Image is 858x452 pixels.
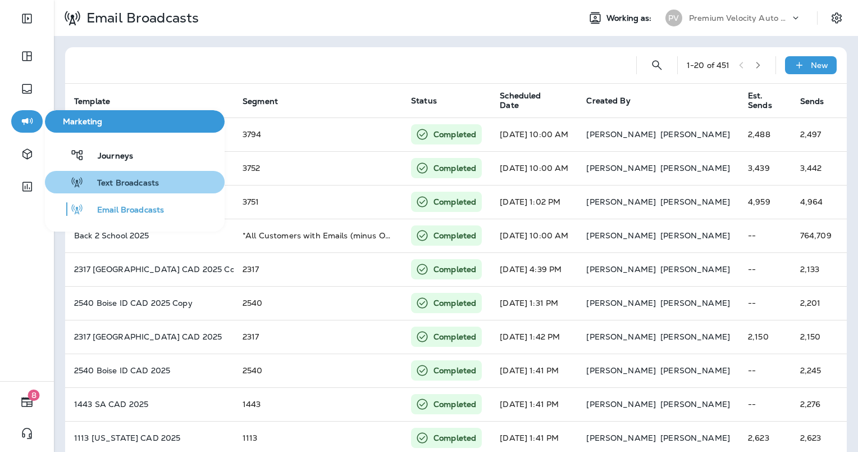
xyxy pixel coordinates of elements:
span: Journeys [84,151,133,162]
span: 3794 [243,129,262,139]
span: Template [74,97,110,106]
p: [PERSON_NAME] [586,332,656,341]
td: 2,276 [791,387,843,421]
td: 2,150 [791,320,843,354]
p: [PERSON_NAME] [586,265,656,274]
div: PV [665,10,682,26]
span: Segment [243,97,278,106]
span: 2317 [243,332,259,342]
span: 2317 [243,264,259,274]
span: Scheduled Date [500,91,558,110]
td: 2,497 [791,117,843,151]
td: 2,245 [791,354,843,387]
td: [DATE] 10:00 AM [491,219,577,252]
td: [DATE] 1:41 PM [491,354,577,387]
p: Completed [433,162,476,174]
p: [PERSON_NAME] [660,299,730,308]
td: -- [739,387,791,421]
p: [PERSON_NAME] [586,400,656,409]
p: 1113 Missouri CAD 2025 [74,433,225,442]
p: Completed [433,264,476,275]
button: Expand Sidebar [11,7,43,30]
p: Completed [433,331,476,342]
p: [PERSON_NAME] [586,299,656,308]
p: 2317 Boise ID CAD 2025 [74,332,225,341]
span: Marketing [49,117,220,126]
p: [PERSON_NAME] [660,400,730,409]
span: 8 [28,390,40,401]
td: 3,439 [739,151,791,185]
td: [DATE] 1:02 PM [491,185,577,219]
p: 1443 SA CAD 2025 [74,400,225,409]
span: Email Broadcasts [84,205,164,216]
p: Completed [433,230,476,241]
td: 764,709 [791,219,843,252]
p: Completed [433,399,476,410]
td: [DATE] 1:41 PM [491,387,577,421]
td: [DATE] 10:00 AM [491,151,577,185]
p: 2540 Boise ID CAD 2025 Copy [74,299,225,308]
p: [PERSON_NAME] [660,332,730,341]
span: Est. Sends [748,91,772,110]
td: 3,442 [791,151,843,185]
span: Sends [800,97,824,106]
span: 1443 [243,399,261,409]
button: Settings [827,8,847,28]
p: New [811,61,828,70]
span: Text Broadcasts [84,178,159,189]
p: Premium Velocity Auto dba Jiffy Lube [689,13,790,22]
td: -- [739,286,791,320]
p: [PERSON_NAME] [586,197,656,206]
p: Completed [433,432,476,444]
p: [PERSON_NAME] [660,164,730,173]
p: Email Broadcasts [82,10,199,26]
span: Created By [586,96,630,106]
p: [PERSON_NAME] [660,265,730,274]
span: 2540 [243,365,263,376]
td: 4,959 [739,185,791,219]
span: Status [411,96,437,106]
p: Back 2 School 2025 [74,231,225,240]
span: 3751 [243,197,259,207]
td: 4,964 [791,185,843,219]
p: [PERSON_NAME] [586,366,656,375]
p: Completed [433,297,476,309]
td: -- [739,354,791,387]
div: 1 - 20 of 451 [687,61,730,70]
td: -- [739,219,791,252]
td: 2,488 [739,117,791,151]
p: Completed [433,129,476,140]
p: [PERSON_NAME] [660,231,730,240]
p: [PERSON_NAME] [586,164,656,173]
p: Completed [433,365,476,376]
span: 1113 [243,433,258,443]
td: [DATE] 1:31 PM [491,286,577,320]
td: [DATE] 10:00 AM [491,117,577,151]
td: 2,201 [791,286,843,320]
p: [PERSON_NAME] [660,197,730,206]
button: Text Broadcasts [45,171,225,193]
p: [PERSON_NAME] [586,130,656,139]
td: 2,133 [791,252,843,286]
span: Working as: [606,13,654,23]
span: 2540 [243,298,263,308]
p: 2317 Boise ID CAD 2025 Copy [74,265,225,274]
p: [PERSON_NAME] [586,433,656,442]
td: [DATE] 4:39 PM [491,252,577,286]
button: Email Broadcasts [45,198,225,220]
p: Completed [433,196,476,207]
p: [PERSON_NAME] [660,366,730,375]
span: 3752 [243,163,261,173]
td: 2,150 [739,320,791,354]
button: Marketing [45,110,225,133]
td: -- [739,252,791,286]
td: [DATE] 1:42 PM [491,320,577,354]
button: Journeys [45,144,225,166]
p: [PERSON_NAME] [586,231,656,240]
p: [PERSON_NAME] [660,130,730,139]
button: Search Email Broadcasts [646,54,668,76]
p: 2540 Boise ID CAD 2025 [74,366,225,375]
p: [PERSON_NAME] [660,433,730,442]
span: *All Customers with Emails (minus OR, WA) [243,230,486,241]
